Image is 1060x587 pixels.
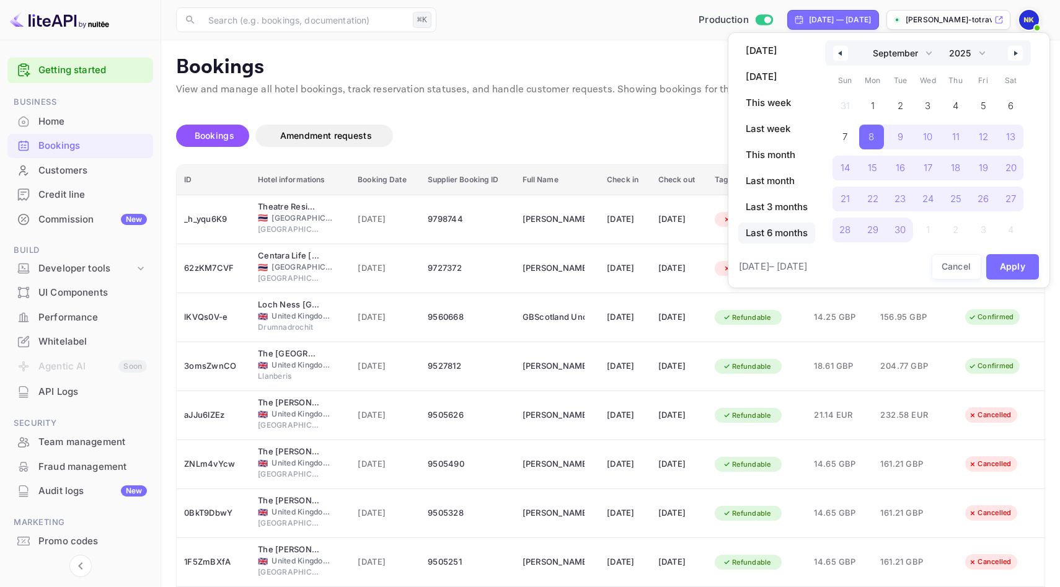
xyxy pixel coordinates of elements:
[894,188,906,210] span: 23
[859,121,887,146] button: 8
[981,95,986,117] span: 5
[859,214,887,239] button: 29
[1005,188,1016,210] span: 27
[953,95,958,117] span: 4
[952,126,960,148] span: 11
[738,66,815,87] button: [DATE]
[738,144,815,166] button: This month
[978,188,989,210] span: 26
[969,90,997,115] button: 5
[914,71,942,90] span: Wed
[997,152,1025,177] button: 20
[969,152,997,177] button: 19
[859,90,887,115] button: 1
[831,214,859,239] button: 28
[886,183,914,208] button: 23
[923,126,932,148] span: 10
[1006,126,1015,148] span: 13
[986,254,1040,280] button: Apply
[914,183,942,208] button: 24
[979,157,988,179] span: 19
[871,95,875,117] span: 1
[886,71,914,90] span: Tue
[942,152,969,177] button: 18
[997,90,1025,115] button: 6
[738,170,815,192] button: Last month
[886,121,914,146] button: 9
[898,95,903,117] span: 2
[1008,95,1014,117] span: 6
[831,152,859,177] button: 14
[867,219,878,241] span: 29
[867,188,878,210] span: 22
[859,71,887,90] span: Mon
[738,223,815,244] button: Last 6 months
[997,183,1025,208] button: 27
[969,183,997,208] button: 26
[859,152,887,177] button: 15
[914,121,942,146] button: 10
[942,71,969,90] span: Thu
[886,90,914,115] button: 2
[942,121,969,146] button: 11
[738,40,815,61] button: [DATE]
[969,71,997,90] span: Fri
[997,121,1025,146] button: 13
[942,90,969,115] button: 4
[839,219,850,241] span: 28
[896,157,905,179] span: 16
[932,254,981,280] button: Cancel
[914,90,942,115] button: 3
[922,188,934,210] span: 24
[951,157,960,179] span: 18
[925,95,930,117] span: 3
[950,188,961,210] span: 25
[831,121,859,146] button: 7
[969,121,997,146] button: 12
[842,126,847,148] span: 7
[841,188,850,210] span: 21
[924,157,932,179] span: 17
[979,126,988,148] span: 12
[914,152,942,177] button: 17
[868,157,877,179] span: 15
[997,71,1025,90] span: Sat
[886,152,914,177] button: 16
[942,183,969,208] button: 25
[831,71,859,90] span: Sun
[868,126,874,148] span: 8
[738,118,815,139] button: Last week
[898,126,903,148] span: 9
[894,219,906,241] span: 30
[738,196,815,218] button: Last 3 months
[831,183,859,208] button: 21
[859,183,887,208] button: 22
[738,92,815,113] button: This week
[739,260,807,274] span: [DATE] – [DATE]
[886,214,914,239] button: 30
[841,157,850,179] span: 14
[1005,157,1017,179] span: 20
